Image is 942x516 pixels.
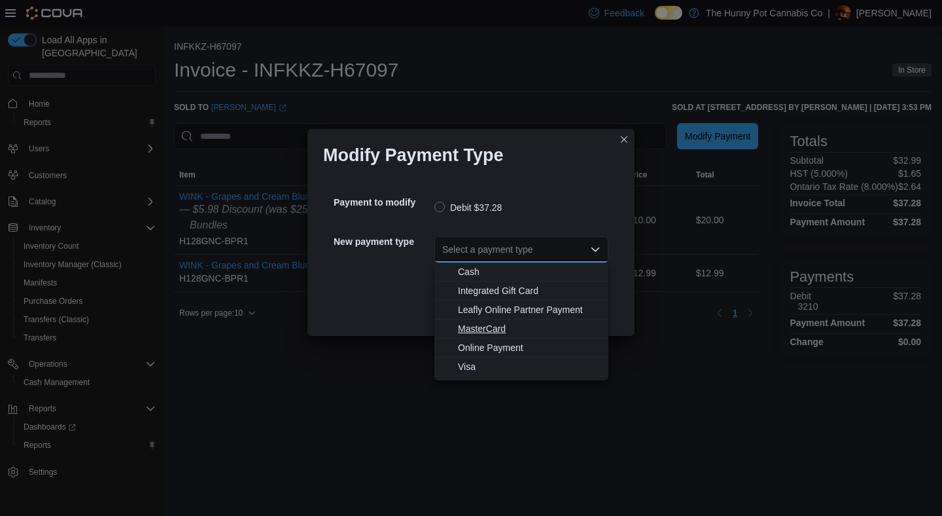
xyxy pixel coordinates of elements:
span: MasterCard [458,322,601,335]
span: Integrated Gift Card [458,284,601,297]
div: Choose from the following options [434,263,608,377]
button: Leafly Online Partner Payment [434,301,608,320]
button: MasterCard [434,320,608,339]
span: Cash [458,265,601,278]
span: Online Payment [458,341,601,354]
button: Closes this modal window [616,132,632,147]
h5: Payment to modify [334,189,432,215]
label: Debit $37.28 [434,200,502,215]
span: Leafly Online Partner Payment [458,303,601,316]
button: Online Payment [434,339,608,358]
input: Accessible screen reader label [442,242,444,257]
button: Integrated Gift Card [434,282,608,301]
button: Cash [434,263,608,282]
button: Close list of options [590,244,601,255]
h1: Modify Payment Type [323,145,504,166]
h5: New payment type [334,229,432,255]
button: Visa [434,358,608,377]
span: Visa [458,360,601,373]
